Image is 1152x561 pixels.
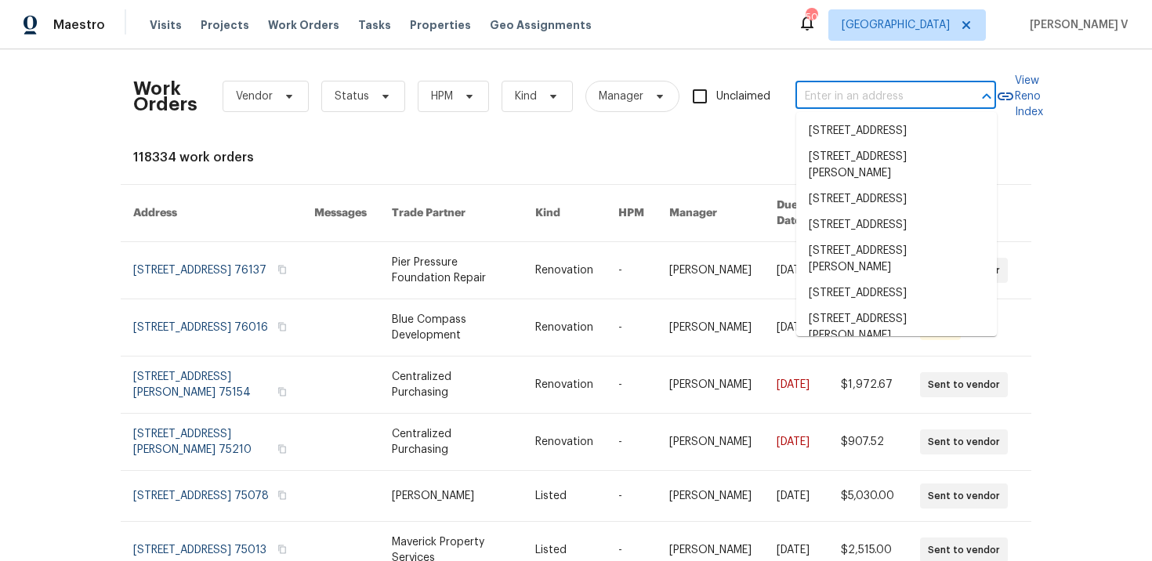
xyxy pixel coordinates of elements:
span: HPM [431,89,453,104]
td: - [606,471,657,522]
th: Address [121,185,302,242]
span: Unclaimed [716,89,770,105]
button: Copy Address [275,442,289,456]
td: Centralized Purchasing [379,357,522,414]
li: [STREET_ADDRESS] [796,186,997,212]
th: Manager [657,185,764,242]
a: View Reno Index [996,73,1043,120]
span: [PERSON_NAME] V [1023,17,1128,33]
td: Renovation [523,357,606,414]
td: [PERSON_NAME] [657,242,764,299]
th: Trade Partner [379,185,522,242]
td: Renovation [523,242,606,299]
td: [PERSON_NAME] [657,357,764,414]
span: Maestro [53,17,105,33]
th: HPM [606,185,657,242]
span: Status [335,89,369,104]
td: - [606,414,657,471]
li: [STREET_ADDRESS][PERSON_NAME] [796,238,997,280]
td: Pier Pressure Foundation Repair [379,242,522,299]
div: 118334 work orders [133,150,1019,165]
td: - [606,299,657,357]
span: Vendor [236,89,273,104]
td: Listed [523,471,606,522]
td: - [606,242,657,299]
li: [STREET_ADDRESS] [796,118,997,144]
span: Properties [410,17,471,33]
button: Copy Address [275,488,289,502]
button: Copy Address [275,320,289,334]
button: Close [976,85,998,107]
input: Enter in an address [795,85,952,109]
td: [PERSON_NAME] [657,414,764,471]
span: Manager [599,89,643,104]
span: Visits [150,17,182,33]
span: Projects [201,17,249,33]
td: Blue Compass Development [379,299,522,357]
span: Geo Assignments [490,17,592,33]
button: Copy Address [275,262,289,277]
span: Kind [515,89,537,104]
td: [PERSON_NAME] [379,471,522,522]
li: [STREET_ADDRESS][PERSON_NAME] [796,144,997,186]
th: Kind [523,185,606,242]
th: Due Date [764,185,828,242]
td: Renovation [523,299,606,357]
td: [PERSON_NAME] [657,471,764,522]
li: [STREET_ADDRESS] [796,280,997,306]
span: Work Orders [268,17,339,33]
h2: Work Orders [133,81,197,112]
span: [GEOGRAPHIC_DATA] [842,17,950,33]
td: Centralized Purchasing [379,414,522,471]
td: Renovation [523,414,606,471]
td: [PERSON_NAME] [657,299,764,357]
div: 50 [806,9,817,25]
th: Messages [302,185,379,242]
li: [STREET_ADDRESS][PERSON_NAME] [796,306,997,349]
button: Copy Address [275,385,289,399]
td: - [606,357,657,414]
button: Copy Address [275,542,289,556]
span: Tasks [358,20,391,31]
li: [STREET_ADDRESS] [796,212,997,238]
